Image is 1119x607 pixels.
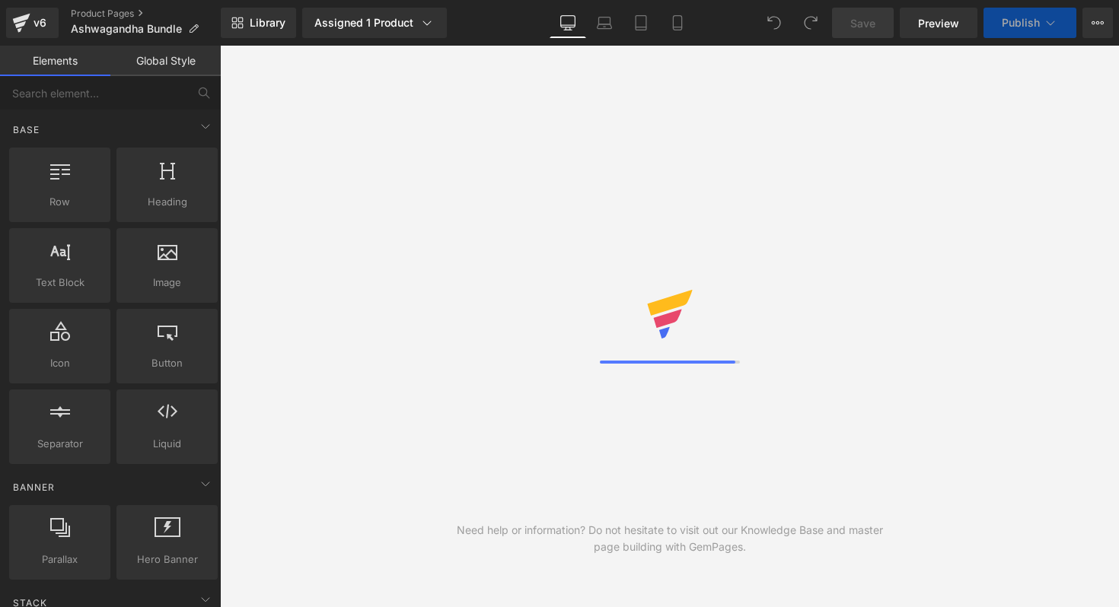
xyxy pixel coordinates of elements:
a: Product Pages [71,8,221,20]
a: Preview [900,8,977,38]
span: Button [121,355,213,371]
span: Base [11,122,41,137]
span: Library [250,16,285,30]
span: Row [14,194,106,210]
a: New Library [221,8,296,38]
button: Redo [795,8,826,38]
a: Global Style [110,46,221,76]
button: More [1082,8,1113,38]
a: Laptop [586,8,623,38]
span: Liquid [121,436,213,452]
div: Assigned 1 Product [314,15,435,30]
span: Icon [14,355,106,371]
span: Separator [14,436,106,452]
span: Image [121,275,213,291]
a: Mobile [659,8,696,38]
span: Text Block [14,275,106,291]
button: Publish [984,8,1076,38]
div: v6 [30,13,49,33]
a: Desktop [550,8,586,38]
span: Banner [11,480,56,494]
span: Hero Banner [121,551,213,567]
span: Ashwagandha Bundle [71,23,182,35]
div: Need help or information? Do not hesitate to visit out our Knowledge Base and master page buildin... [445,522,894,555]
a: Tablet [623,8,659,38]
span: Publish [1002,17,1040,29]
span: Parallax [14,551,106,567]
button: Undo [759,8,789,38]
a: v6 [6,8,59,38]
span: Preview [918,15,959,31]
span: Save [850,15,875,31]
span: Heading [121,194,213,210]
